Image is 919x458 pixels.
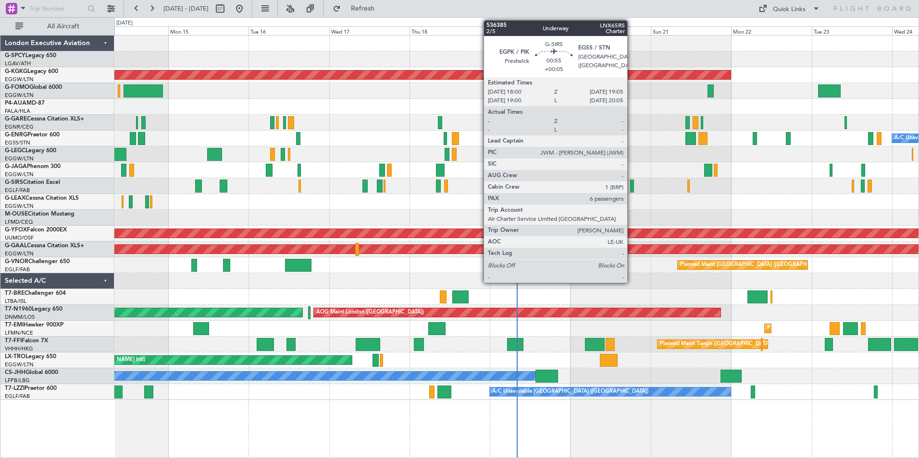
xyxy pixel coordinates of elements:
[5,290,66,296] a: T7-BREChallenger 604
[5,164,61,169] a: G-JAGAPhenom 300
[5,329,33,337] a: LFMN/NCE
[731,26,811,35] div: Mon 22
[5,203,34,210] a: EGGW/LTN
[5,155,34,162] a: EGGW/LTN
[5,132,27,138] span: G-ENRG
[88,26,168,35] div: Sun 14
[5,322,24,328] span: T7-EMI
[248,26,329,35] div: Tue 16
[29,1,85,16] input: Trip Number
[329,26,410,35] div: Wed 17
[5,218,33,226] a: LFMD/CEQ
[773,5,806,14] div: Quick Links
[25,23,101,30] span: All Aircraft
[5,361,34,368] a: EGGW/LTN
[5,377,30,384] a: LFPB/LBG
[651,26,731,35] div: Sun 21
[5,250,34,257] a: EGGW/LTN
[5,123,34,131] a: EGNR/CEG
[5,393,30,400] a: EGLF/FAB
[5,195,79,201] a: G-LEAXCessna Citation XLS
[5,370,58,375] a: CS-JHHGlobal 6000
[492,385,648,399] div: A/C Unavailable [GEOGRAPHIC_DATA] ([GEOGRAPHIC_DATA])
[767,321,859,336] div: Planned Maint [GEOGRAPHIC_DATA]
[5,148,56,154] a: G-LEGCLegacy 600
[812,26,892,35] div: Tue 23
[5,116,84,122] a: G-GARECessna Citation XLS+
[5,171,34,178] a: EGGW/LTN
[168,26,248,35] div: Mon 15
[11,19,104,34] button: All Aircraft
[5,53,25,59] span: G-SPCY
[5,306,62,312] a: T7-N1960Legacy 650
[5,259,70,265] a: G-VNORChallenger 650
[492,147,532,161] div: A/C Unavailable
[5,180,60,185] a: G-SIRSCitation Excel
[5,290,25,296] span: T7-BRE
[5,108,30,115] a: FALA/HLA
[5,84,29,90] span: G-FOMO
[5,338,22,344] span: T7-FFI
[5,386,25,391] span: T7-LZZI
[316,305,424,320] div: AOG Maint London ([GEOGRAPHIC_DATA])
[5,354,56,360] a: LX-TROLegacy 650
[5,92,34,99] a: EGGW/LTN
[5,195,25,201] span: G-LEAX
[5,116,27,122] span: G-GARE
[5,354,25,360] span: LX-TRO
[5,322,63,328] a: T7-EMIHawker 900XP
[680,258,832,272] div: Planned Maint [GEOGRAPHIC_DATA] ([GEOGRAPHIC_DATA])
[5,60,31,67] a: LGAV/ATH
[5,132,60,138] a: G-ENRGPraetor 600
[410,26,490,35] div: Thu 18
[5,187,30,194] a: EGLF/FAB
[5,180,23,185] span: G-SIRS
[5,211,75,217] a: M-OUSECitation Mustang
[116,19,133,27] div: [DATE]
[5,227,27,233] span: G-YFOX
[5,370,25,375] span: CS-JHH
[5,227,67,233] a: G-YFOXFalcon 2000EX
[5,211,28,217] span: M-OUSE
[5,313,35,321] a: DNMM/LOS
[5,69,58,74] a: G-KGKGLegacy 600
[5,243,27,249] span: G-GAAL
[5,148,25,154] span: G-LEGC
[5,338,48,344] a: T7-FFIFalcon 7X
[660,337,772,351] div: Planned Maint Tianjin ([GEOGRAPHIC_DATA])
[5,164,27,169] span: G-JAGA
[5,84,62,90] a: G-FOMOGlobal 6000
[5,259,28,265] span: G-VNOR
[343,5,383,12] span: Refresh
[571,26,651,35] div: Sat 20
[5,100,26,106] span: P4-AUA
[5,386,57,391] a: T7-LZZIPraetor 600
[5,243,84,249] a: G-GAALCessna Citation XLS+
[5,306,32,312] span: T7-N1960
[5,298,26,305] a: LTBA/ISL
[5,76,34,83] a: EGGW/LTN
[5,345,33,352] a: VHHH/HKG
[328,1,386,16] button: Refresh
[5,266,30,273] a: EGLF/FAB
[5,69,27,74] span: G-KGKG
[5,100,45,106] a: P4-AUAMD-87
[5,139,30,146] a: EGSS/STN
[5,53,56,59] a: G-SPCYLegacy 650
[5,234,34,241] a: UUMO/OSF
[163,4,209,13] span: [DATE] - [DATE]
[490,26,570,35] div: Fri 19
[754,1,825,16] button: Quick Links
